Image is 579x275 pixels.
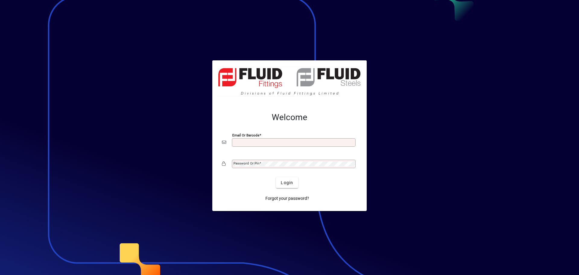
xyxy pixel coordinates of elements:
h2: Welcome [222,112,357,123]
mat-label: Email or Barcode [232,133,259,137]
span: Login [281,180,293,186]
span: Forgot your password? [265,195,309,202]
button: Login [276,177,298,188]
a: Forgot your password? [263,193,312,204]
mat-label: Password or Pin [233,161,259,165]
